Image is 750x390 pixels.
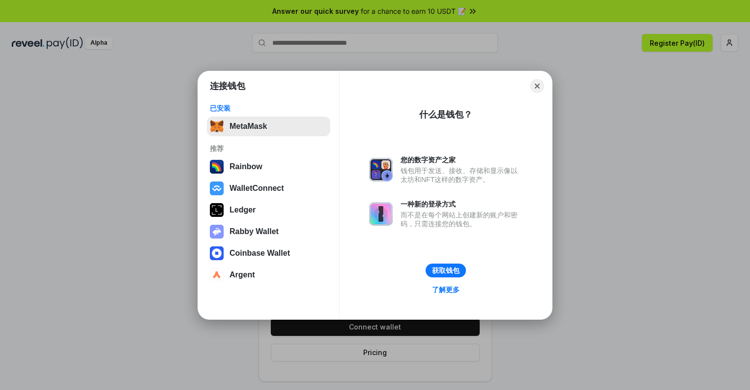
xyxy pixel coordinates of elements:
a: 了解更多 [426,283,465,296]
div: 什么是钱包？ [419,109,472,120]
div: Argent [230,270,255,279]
div: Rainbow [230,162,262,171]
button: Argent [207,265,330,285]
div: 一种新的登录方式 [401,200,522,209]
img: svg+xml,%3Csvg%20width%3D%2228%22%20height%3D%2228%22%20viewBox%3D%220%200%2028%2028%22%20fill%3D... [210,268,224,282]
button: Rabby Wallet [207,222,330,241]
img: svg+xml,%3Csvg%20width%3D%2228%22%20height%3D%2228%22%20viewBox%3D%220%200%2028%2028%22%20fill%3D... [210,246,224,260]
div: MetaMask [230,122,267,131]
button: 获取钱包 [426,264,466,277]
div: 已安装 [210,104,327,113]
div: Ledger [230,206,256,214]
button: Ledger [207,200,330,220]
div: 了解更多 [432,285,460,294]
div: Rabby Wallet [230,227,279,236]
div: 您的数字资产之家 [401,155,522,164]
div: 推荐 [210,144,327,153]
button: WalletConnect [207,179,330,198]
div: 获取钱包 [432,266,460,275]
img: svg+xml,%3Csvg%20xmlns%3D%22http%3A%2F%2Fwww.w3.org%2F2000%2Fsvg%22%20fill%3D%22none%22%20viewBox... [369,202,393,226]
div: WalletConnect [230,184,284,193]
div: 钱包用于发送、接收、存储和显示像以太坊和NFT这样的数字资产。 [401,166,522,184]
img: svg+xml,%3Csvg%20fill%3D%22none%22%20height%3D%2233%22%20viewBox%3D%220%200%2035%2033%22%20width%... [210,120,224,133]
button: Coinbase Wallet [207,243,330,263]
img: svg+xml,%3Csvg%20width%3D%2228%22%20height%3D%2228%22%20viewBox%3D%220%200%2028%2028%22%20fill%3D... [210,181,224,195]
img: svg+xml,%3Csvg%20xmlns%3D%22http%3A%2F%2Fwww.w3.org%2F2000%2Fsvg%22%20width%3D%2228%22%20height%3... [210,203,224,217]
div: Coinbase Wallet [230,249,290,258]
button: Rainbow [207,157,330,177]
img: svg+xml,%3Csvg%20xmlns%3D%22http%3A%2F%2Fwww.w3.org%2F2000%2Fsvg%22%20fill%3D%22none%22%20viewBox... [210,225,224,239]
div: 而不是在每个网站上创建新的账户和密码，只需连接您的钱包。 [401,210,522,228]
img: svg+xml,%3Csvg%20xmlns%3D%22http%3A%2F%2Fwww.w3.org%2F2000%2Fsvg%22%20fill%3D%22none%22%20viewBox... [369,158,393,181]
img: svg+xml,%3Csvg%20width%3D%22120%22%20height%3D%22120%22%20viewBox%3D%220%200%20120%20120%22%20fil... [210,160,224,174]
h1: 连接钱包 [210,80,245,92]
button: MetaMask [207,117,330,136]
button: Close [530,79,544,93]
